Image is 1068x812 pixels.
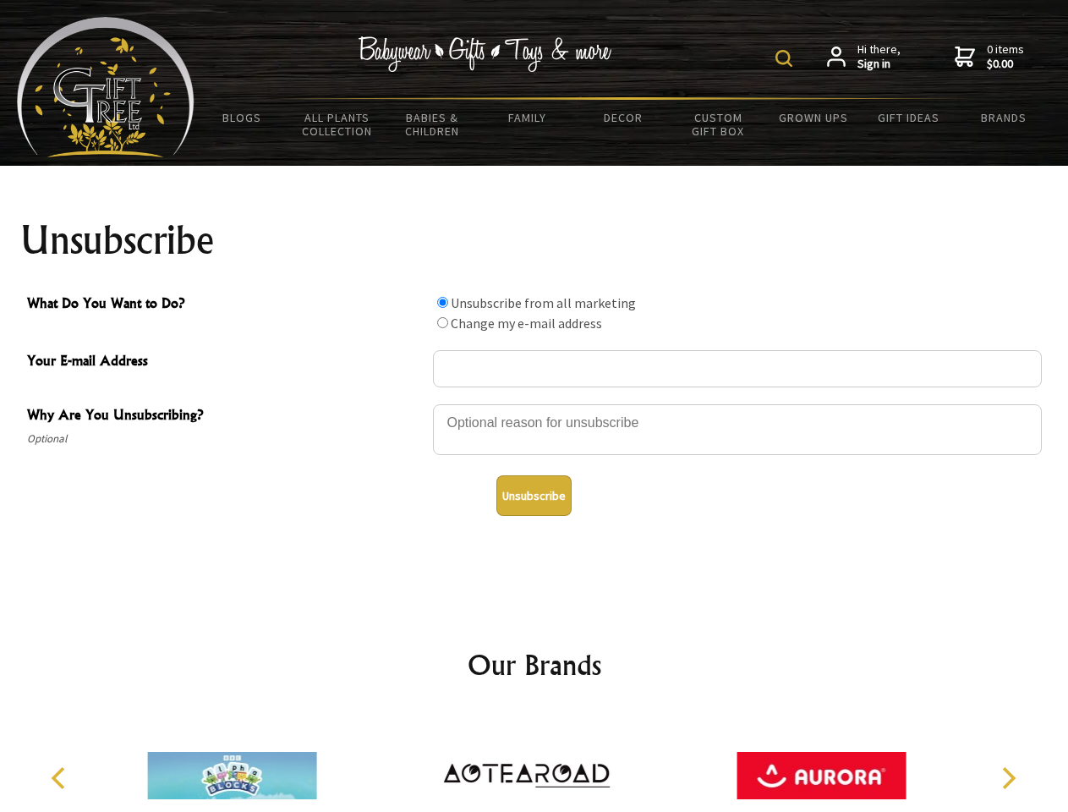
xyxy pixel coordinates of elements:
span: What Do You Want to Do? [27,293,424,317]
span: Your E-mail Address [27,350,424,375]
span: Why Are You Unsubscribing? [27,404,424,429]
a: BLOGS [194,100,290,135]
span: Optional [27,429,424,449]
button: Next [989,760,1027,797]
label: Unsubscribe from all marketing [451,294,636,311]
span: 0 items [987,41,1024,72]
input: What Do You Want to Do? [437,317,448,328]
a: 0 items$0.00 [955,42,1024,72]
span: Hi there, [857,42,901,72]
a: Gift Ideas [861,100,956,135]
button: Previous [42,760,79,797]
img: product search [775,50,792,67]
button: Unsubscribe [496,475,572,516]
img: Babyware - Gifts - Toys and more... [17,17,194,157]
a: Decor [575,100,671,135]
a: All Plants Collection [290,100,386,149]
strong: Sign in [857,57,901,72]
h1: Unsubscribe [20,220,1049,261]
img: Babywear - Gifts - Toys & more [359,36,612,72]
a: Custom Gift Box [671,100,766,149]
a: Brands [956,100,1052,135]
textarea: Why Are You Unsubscribing? [433,404,1042,455]
a: Hi there,Sign in [827,42,901,72]
a: Babies & Children [385,100,480,149]
a: Grown Ups [765,100,861,135]
input: What Do You Want to Do? [437,297,448,308]
input: Your E-mail Address [433,350,1042,387]
a: Family [480,100,576,135]
label: Change my e-mail address [451,315,602,332]
strong: $0.00 [987,57,1024,72]
h2: Our Brands [34,645,1035,685]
